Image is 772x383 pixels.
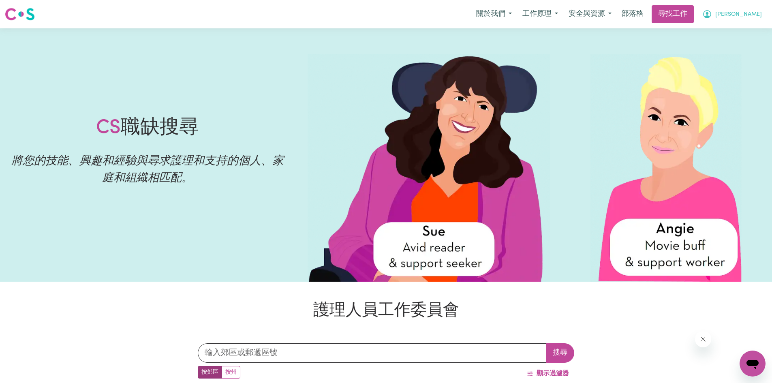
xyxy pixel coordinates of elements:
[522,10,552,18] font: 工作原理
[5,5,35,24] a: Careseekers 標誌
[553,349,567,356] font: 搜尋
[198,366,222,379] label: 按郊區/郵遞區號搜索
[198,343,546,363] input: 輸入郊區或郵遞區號
[121,118,199,138] font: 職缺搜尋
[563,6,617,23] button: 安全與資源
[617,5,648,23] a: 部落格
[537,370,550,377] font: 顯示
[9,6,43,12] font: 需要幫助嗎？
[222,366,240,379] label: 按州搜尋
[569,10,605,18] font: 安全與資源
[652,5,694,23] a: 尋找工作
[550,370,569,377] font: 過濾器
[201,369,218,375] font: 按郊區
[522,366,574,381] button: 顯示過濾器
[546,343,574,363] button: 搜尋
[11,156,284,184] font: 將您的技能、興趣和經驗與尋求護理和支持的個人、家庭和組織相匹配。
[715,11,762,17] font: [PERSON_NAME]
[622,10,644,18] font: 部落格
[313,303,459,319] font: 護理人員工作委員會
[697,6,767,23] button: 我的帳戶
[740,351,766,377] iframe: 開啟傳訊窗視窗按鈕
[658,10,687,18] font: 尋找工作
[695,331,711,347] iframe: 關閉訊息
[225,369,237,375] font: 按州
[517,6,563,23] button: 工作原理
[471,6,517,23] button: 關於我們
[5,7,35,21] img: Careseekers 標誌
[476,10,505,18] font: 關於我們
[96,118,121,138] font: CS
